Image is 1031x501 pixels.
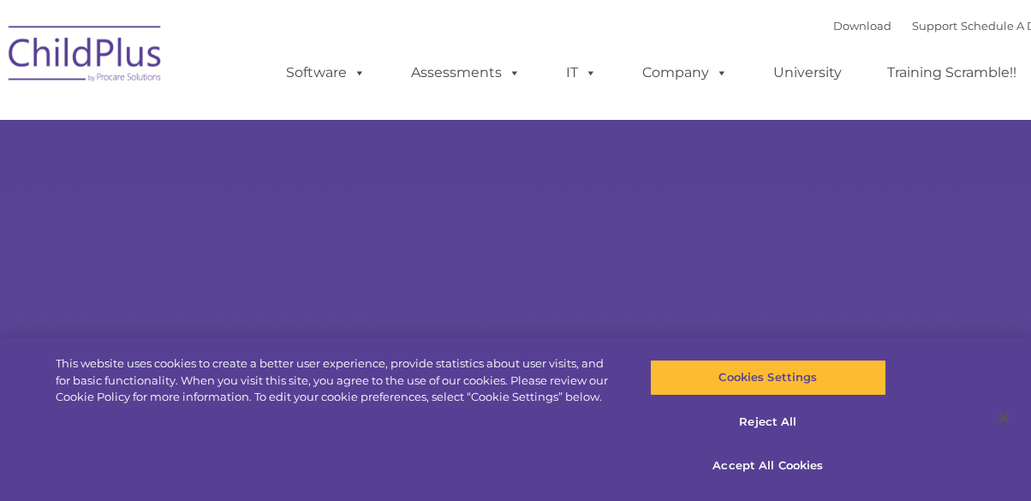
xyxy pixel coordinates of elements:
a: Company [625,56,745,90]
button: Cookies Settings [650,360,887,396]
div: This website uses cookies to create a better user experience, provide statistics about user visit... [56,355,618,406]
a: Software [269,56,383,90]
a: University [756,56,859,90]
a: Download [833,19,891,33]
a: IT [549,56,614,90]
button: Reject All [650,404,887,440]
button: Accept All Cookies [650,448,887,484]
a: Assessments [394,56,538,90]
button: Close [985,399,1022,437]
a: Support [912,19,957,33]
